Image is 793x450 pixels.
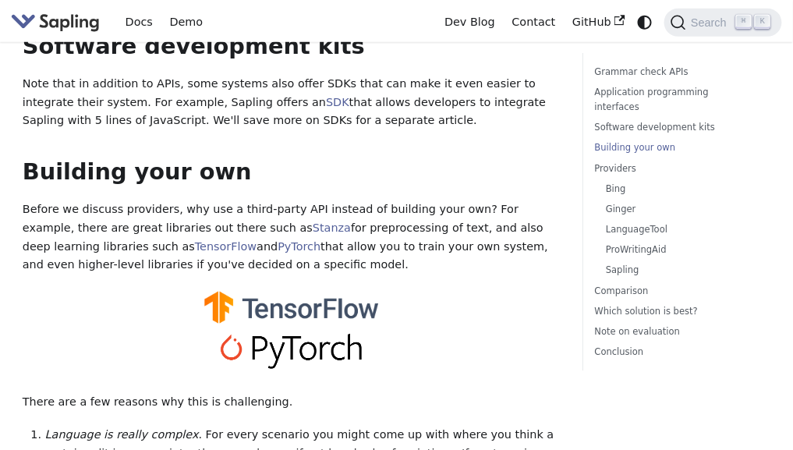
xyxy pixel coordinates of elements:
a: Ginger [606,202,736,217]
em: Language is really complex [45,428,199,441]
kbd: K [755,15,770,29]
a: Application programming interfaces [595,85,742,115]
a: GitHub [564,10,633,34]
a: Contact [504,10,565,34]
kbd: ⌘ [736,15,752,29]
h2: Building your own [23,158,561,186]
span: Search [686,16,736,29]
button: Search (Command+K) [664,9,781,37]
img: Pytorch [221,334,363,369]
h2: Software development kits [23,33,561,61]
p: There are a few reasons why this is challenging. [23,393,561,412]
a: Bing [606,182,736,197]
a: LanguageTool [606,222,736,237]
a: ProWritingAid [606,243,736,257]
a: Dev Blog [436,10,503,34]
a: Sapling [606,263,736,278]
button: Switch between dark and light mode (currently system mode) [634,11,657,34]
a: Note on evaluation [595,324,742,339]
a: Stanza [313,221,351,234]
a: Building your own [595,140,742,155]
a: SDK [326,96,349,108]
a: Providers [595,161,742,176]
a: Docs [117,10,161,34]
a: Grammar check APIs [595,65,742,80]
img: Sapling.ai [11,11,100,34]
a: Which solution is best? [595,304,742,319]
a: Demo [161,10,211,34]
p: Note that in addition to APIs, some systems also offer SDKs that can make it even easier to integ... [23,75,561,130]
a: Conclusion [595,345,742,360]
a: PyTorch [278,240,320,253]
p: Before we discuss providers, why use a third-party API instead of building your own? For example,... [23,200,561,275]
a: Comparison [595,284,742,299]
img: Tensorflow [204,289,379,328]
a: Software development kits [595,120,742,135]
a: Sapling.ai [11,11,105,34]
a: TensorFlow [195,240,257,253]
